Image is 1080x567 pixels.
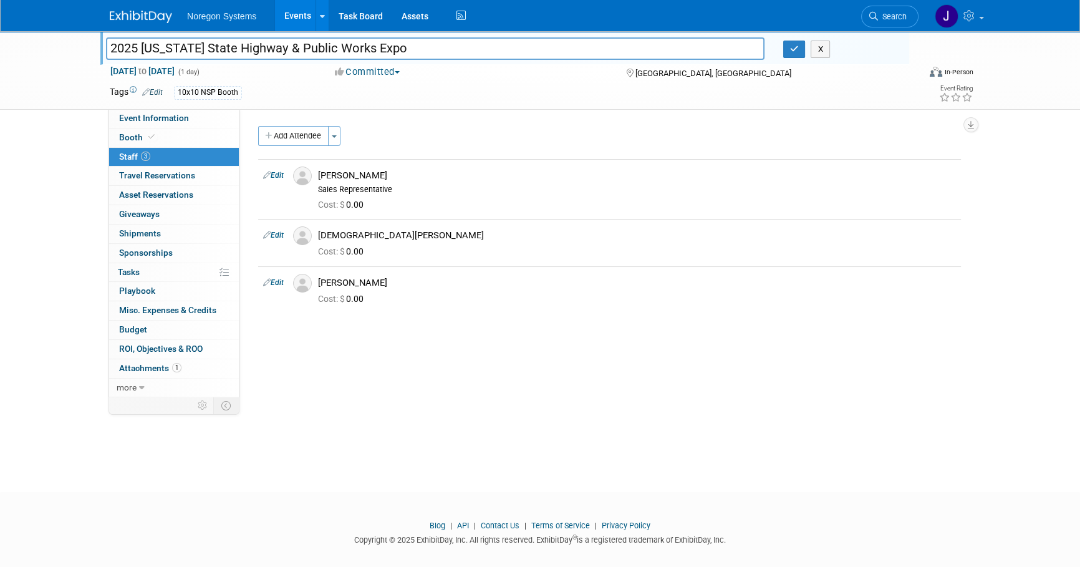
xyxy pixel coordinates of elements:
span: 3 [141,152,150,161]
span: | [447,521,455,530]
div: Event Rating [939,85,973,92]
sup: ® [572,534,577,541]
a: Terms of Service [531,521,590,530]
span: Search [878,12,907,21]
i: Booth reservation complete [148,133,155,140]
a: Edit [142,88,163,97]
span: [DATE] [DATE] [110,65,175,77]
span: Cost: $ [318,200,346,210]
span: | [471,521,479,530]
a: more [109,379,239,397]
a: Edit [263,171,284,180]
td: Toggle Event Tabs [214,397,239,414]
a: Edit [263,278,284,287]
span: ROI, Objectives & ROO [119,344,203,354]
span: 0.00 [318,246,369,256]
a: Budget [109,321,239,339]
span: Asset Reservations [119,190,193,200]
div: [DEMOGRAPHIC_DATA][PERSON_NAME] [318,230,956,241]
div: 10x10 NSP Booth [174,86,242,99]
span: more [117,382,137,392]
a: Attachments1 [109,359,239,378]
a: Travel Reservations [109,167,239,185]
div: Sales Representative [318,185,956,195]
div: [PERSON_NAME] [318,277,956,289]
img: Johana Gil [935,4,958,28]
span: 0.00 [318,294,369,304]
button: Add Attendee [258,126,329,146]
img: Associate-Profile-5.png [293,167,312,185]
span: [GEOGRAPHIC_DATA], [GEOGRAPHIC_DATA] [635,69,791,78]
button: X [811,41,830,58]
div: In-Person [944,67,973,77]
a: Asset Reservations [109,186,239,205]
a: Event Information [109,109,239,128]
a: Giveaways [109,205,239,224]
span: Event Information [119,113,189,123]
span: (1 day) [177,68,200,76]
span: Travel Reservations [119,170,195,180]
span: 1 [172,363,181,372]
a: Contact Us [481,521,519,530]
a: Misc. Expenses & Credits [109,301,239,320]
span: Tasks [118,267,140,277]
a: Playbook [109,282,239,301]
span: Giveaways [119,209,160,219]
img: Associate-Profile-5.png [293,274,312,293]
a: API [457,521,469,530]
span: Booth [119,132,157,142]
span: Misc. Expenses & Credits [119,305,216,315]
div: [PERSON_NAME] [318,170,956,182]
a: Staff3 [109,148,239,167]
a: Shipments [109,225,239,243]
img: ExhibitDay [110,11,172,23]
img: Format-Inperson.png [930,67,942,77]
span: Staff [119,152,150,162]
a: Sponsorships [109,244,239,263]
span: Playbook [119,286,155,296]
span: Sponsorships [119,248,173,258]
a: Edit [263,231,284,240]
span: Noregon Systems [187,11,256,21]
a: Privacy Policy [602,521,650,530]
a: Search [861,6,918,27]
button: Committed [330,65,405,79]
span: to [137,66,148,76]
a: Tasks [109,263,239,282]
span: 0.00 [318,200,369,210]
td: Tags [110,85,163,100]
img: Associate-Profile-5.png [293,226,312,245]
a: Booth [109,128,239,147]
a: Blog [430,521,445,530]
div: Event Format [845,65,973,84]
a: ROI, Objectives & ROO [109,340,239,359]
span: Cost: $ [318,246,346,256]
span: Budget [119,324,147,334]
span: | [592,521,600,530]
td: Personalize Event Tab Strip [192,397,214,414]
span: | [521,521,529,530]
span: Attachments [119,363,181,373]
span: Cost: $ [318,294,346,304]
span: Shipments [119,228,161,238]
